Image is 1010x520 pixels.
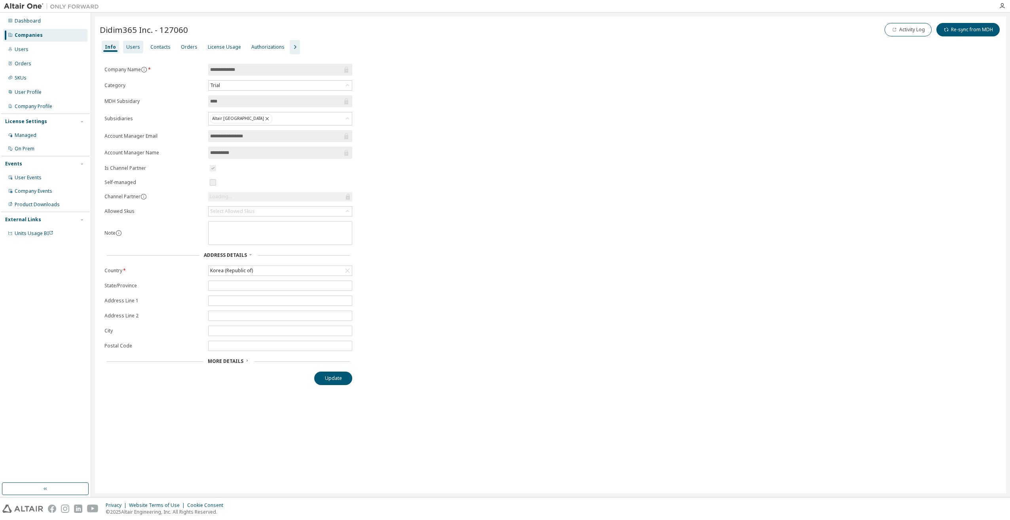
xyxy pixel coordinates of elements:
img: Altair One [4,2,103,10]
div: On Prem [15,146,34,152]
div: Privacy [106,502,129,509]
label: Self-managed [104,179,203,186]
label: Subsidiaries [104,116,203,122]
label: Address Line 1 [104,298,203,304]
div: Cookie Consent [187,502,228,509]
div: Users [126,44,140,50]
div: Info [105,44,116,50]
div: Events [5,161,22,167]
label: Account Manager Email [104,133,203,139]
img: facebook.svg [48,505,56,513]
div: Users [15,46,28,53]
span: More Details [208,358,243,364]
div: Dashboard [15,18,41,24]
button: Re-sync from MDH [936,23,1000,36]
p: © 2025 Altair Engineering, Inc. All Rights Reserved. [106,509,228,515]
div: Company Events [15,188,52,194]
div: External Links [5,216,41,223]
img: instagram.svg [61,505,69,513]
label: Is Channel Partner [104,165,203,171]
div: User Profile [15,89,42,95]
div: Loading... [210,194,232,200]
div: Orders [15,61,31,67]
div: License Settings [5,118,47,125]
label: Channel Partner [104,193,140,200]
div: Authorizations [251,44,285,50]
span: Units Usage BI [15,230,53,237]
label: Account Manager Name [104,150,203,156]
label: Address Line 2 [104,313,203,319]
button: Update [314,372,352,385]
span: Address Details [204,252,247,258]
img: altair_logo.svg [2,505,43,513]
button: Activity Log [885,23,932,36]
div: Korea (Republic of) [209,266,254,275]
button: information [140,194,147,200]
img: youtube.svg [87,505,99,513]
div: SKUs [15,75,27,81]
div: Select Allowed Skus [209,207,352,216]
div: Korea (Republic of) [209,266,352,275]
label: City [104,328,203,334]
span: Didim365 Inc. - 127060 [100,24,188,35]
label: Category [104,82,203,89]
div: Trial [209,81,221,90]
label: State/Province [104,283,203,289]
button: information [116,230,122,236]
div: Loading... [208,192,352,201]
label: Company Name [104,66,203,73]
div: Company Profile [15,103,52,110]
label: Country [104,268,203,274]
div: Companies [15,32,43,38]
div: Altair [GEOGRAPHIC_DATA] [210,114,272,123]
div: Altair [GEOGRAPHIC_DATA] [209,112,352,125]
div: Managed [15,132,36,139]
div: Contacts [150,44,171,50]
label: Note [104,230,116,236]
div: Product Downloads [15,201,60,208]
div: Trial [209,81,352,90]
button: information [141,66,147,73]
label: Allowed Skus [104,208,203,214]
label: Postal Code [104,343,203,349]
div: License Usage [208,44,241,50]
img: linkedin.svg [74,505,82,513]
div: User Events [15,175,42,181]
label: MDH Subsidary [104,98,203,104]
div: Website Terms of Use [129,502,187,509]
div: Orders [181,44,197,50]
div: Select Allowed Skus [210,208,255,214]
